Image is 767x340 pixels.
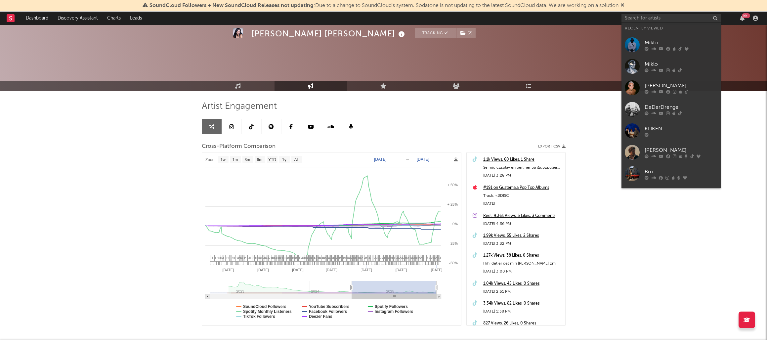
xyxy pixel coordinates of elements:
span: 6 [327,256,329,260]
a: DeDerDrenge [621,99,721,120]
a: [PERSON_NAME] [621,77,721,99]
span: 1 [372,256,374,260]
a: Leads [125,12,147,25]
span: 4 [268,256,270,260]
text: Zoom [205,157,216,162]
span: 1 [299,256,301,260]
a: Discovery Assistant [53,12,103,25]
button: Export CSV [538,145,566,149]
button: Tracking [415,28,456,38]
span: 4 [356,256,358,260]
span: 1 [251,256,253,260]
div: [DATE] 3:32 PM [483,240,562,248]
span: ( 2 ) [456,28,476,38]
text: -25% [449,241,458,245]
text: [DATE] [222,268,234,272]
text: SoundCloud Followers [243,304,286,309]
text: 6m [257,157,262,162]
span: 4 [294,256,296,260]
span: 4 [265,256,267,260]
span: 2 [380,256,382,260]
span: 4 [397,256,399,260]
span: 3 [313,256,315,260]
text: -50% [449,261,458,265]
div: [DATE] 1:38 PM [483,308,562,316]
span: 4 [309,256,311,260]
span: 2 [377,256,379,260]
span: 2 [344,256,346,260]
text: [DATE] [374,157,387,162]
text: [DATE] [361,268,372,272]
span: 2 [364,256,366,260]
a: [PERSON_NAME] [621,142,721,163]
text: [DATE] [395,268,407,272]
text: [DATE] [326,268,337,272]
span: 4 [259,256,261,260]
a: Miklo [621,34,721,56]
text: 1y [282,157,286,162]
span: 1 [215,256,217,260]
span: 4 [347,256,349,260]
a: 1.1k Views, 60 Likes, 1 Share [483,156,562,164]
div: 1.99k Views, 55 Likes, 2 Shares [483,232,562,240]
span: 4 [392,256,394,260]
span: 5 [347,256,349,260]
span: 2 [401,256,403,260]
div: [DATE] [483,200,562,208]
span: 2 [382,256,384,260]
a: Miklo [621,56,721,77]
text: [DATE] [257,268,269,272]
span: Cross-Platform Comparison [202,143,276,150]
span: 2 [256,256,258,260]
span: 3 [232,256,234,260]
span: 1 [236,256,238,260]
span: 2 [429,256,431,260]
div: Hihi det er det min [PERSON_NAME] om [483,260,562,268]
span: 4 [411,256,413,260]
span: 1 [386,256,388,260]
span: 1 [436,256,438,260]
span: 4 [333,256,335,260]
span: 1 [304,256,306,260]
span: 4 [311,256,313,260]
span: 3 [426,256,428,260]
div: Track: <3DISC [483,192,562,200]
span: 2 [338,256,340,260]
span: 3 [357,256,359,260]
span: 1 [369,256,371,260]
span: 1 [217,256,219,260]
text: 3m [244,157,250,162]
button: (2) [456,28,476,38]
text: Facebook Followers [309,309,347,314]
span: 3 [315,256,317,260]
span: 4 [411,256,413,260]
span: 4 [388,256,390,260]
a: KLIKEN [621,120,721,142]
span: 4 [322,256,324,260]
span: 1 [234,256,235,260]
span: 4 [322,256,324,260]
span: 2 [407,256,409,260]
span: 1 [367,256,369,260]
span: 3 [253,256,255,260]
span: 2 [263,256,265,260]
a: 1.04k Views, 45 Likes, 0 Shares [483,280,562,288]
text: All [294,157,298,162]
div: Miklo [645,60,717,68]
a: Reel: 9.36k Views, 3 Likes, 3 Comments [483,212,562,220]
a: 3.34k Views, 82 Likes, 0 Shares [483,300,562,308]
text: [DATE] [417,157,429,162]
div: Se mig cosplay en berliner på @upopulær <‘3 [483,164,562,172]
span: 1 [321,256,323,260]
span: 2 [285,256,287,260]
span: 1 [318,256,320,260]
span: 1 [226,256,228,260]
span: 3 [275,256,277,260]
span: 4 [301,256,303,260]
span: 3 [248,256,250,260]
div: [PERSON_NAME] [PERSON_NAME] [251,28,406,39]
text: 1m [232,157,238,162]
